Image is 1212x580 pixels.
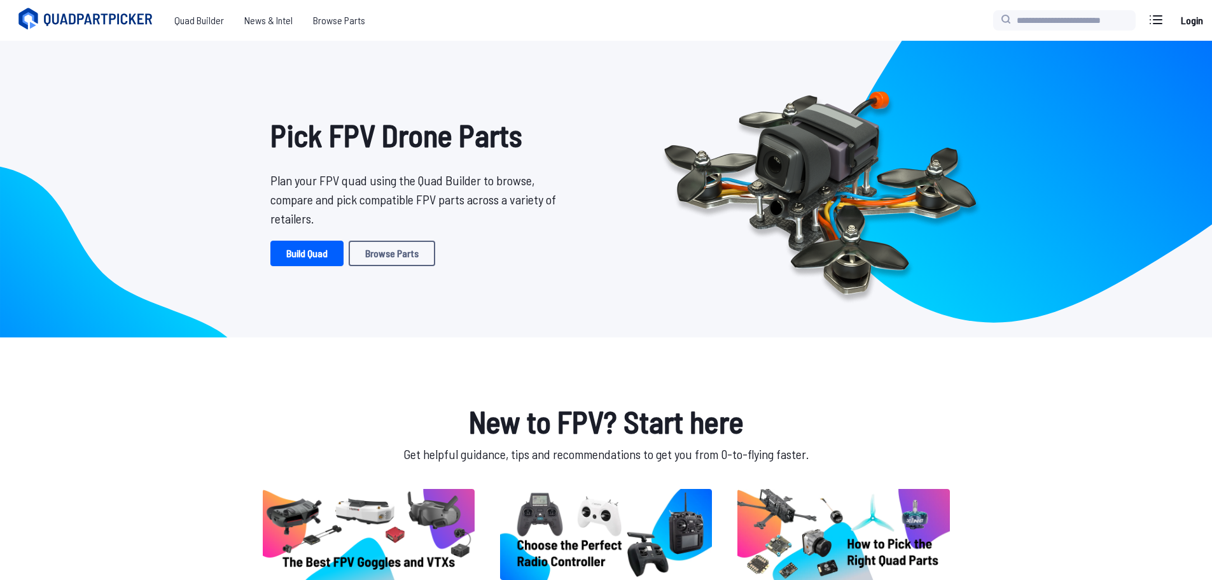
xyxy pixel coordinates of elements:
img: image of post [737,489,949,580]
a: Quad Builder [164,8,234,33]
a: Login [1176,8,1207,33]
a: Browse Parts [303,8,375,33]
img: Quadcopter [637,62,1003,316]
a: News & Intel [234,8,303,33]
p: Get helpful guidance, tips and recommendations to get you from 0-to-flying faster. [260,444,952,463]
img: image of post [263,489,475,580]
h1: Pick FPV Drone Parts [270,112,566,158]
a: Browse Parts [349,241,435,266]
h1: New to FPV? Start here [260,399,952,444]
img: image of post [500,489,712,580]
p: Plan your FPV quad using the Quad Builder to browse, compare and pick compatible FPV parts across... [270,171,566,228]
a: Build Quad [270,241,344,266]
